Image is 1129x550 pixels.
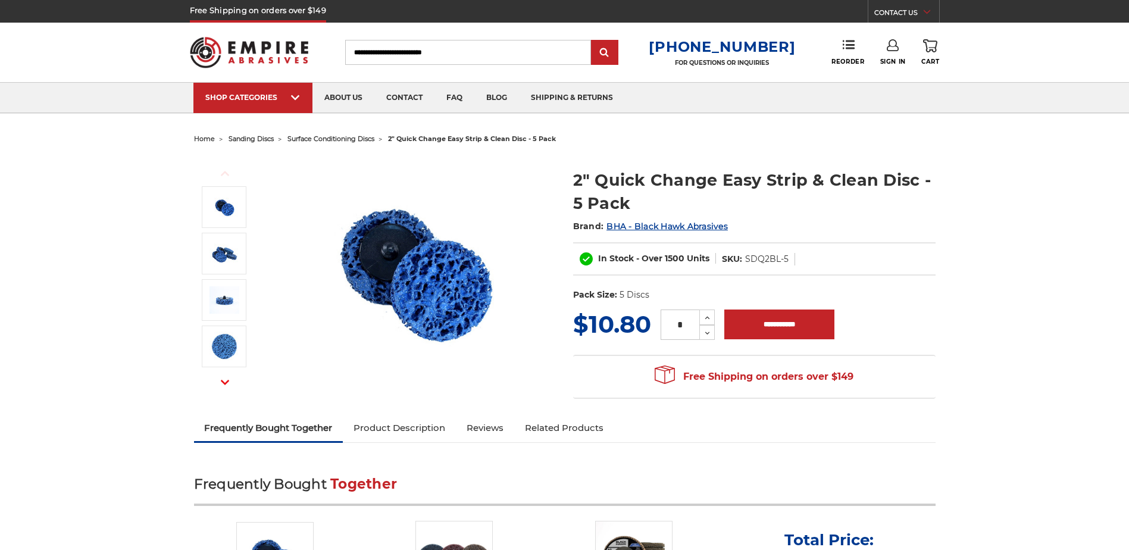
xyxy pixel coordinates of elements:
[211,161,239,186] button: Previous
[573,168,936,215] h1: 2" Quick Change Easy Strip & Clean Disc - 5 Pack
[831,39,864,65] a: Reorder
[374,83,434,113] a: contact
[190,29,309,76] img: Empire Abrasives
[649,59,795,67] p: FOR QUESTIONS OR INQUIRIES
[921,39,939,65] a: Cart
[456,415,514,441] a: Reviews
[636,253,662,264] span: - Over
[598,253,634,264] span: In Stock
[831,58,864,65] span: Reorder
[687,253,709,264] span: Units
[573,289,617,301] dt: Pack Size:
[194,415,343,441] a: Frequently Bought Together
[194,135,215,143] a: home
[287,135,374,143] a: surface conditioning discs
[209,286,239,314] img: roll on quick change attachment on 2 inch paint remover disc
[209,332,239,361] img: paint rust stripping quick change discs, 2 inch
[211,370,239,395] button: Next
[874,6,939,23] a: CONTACT US
[722,253,742,265] dt: SKU:
[573,221,604,232] span: Brand:
[434,83,474,113] a: faq
[880,58,906,65] span: Sign In
[745,253,789,265] dd: SDQ2BL-5
[921,58,939,65] span: Cart
[474,83,519,113] a: blog
[665,253,684,264] span: 1500
[209,239,239,268] img: 2" Black Hawk Abrasives strip it quick change discs, 5 pack
[296,156,534,390] img: 2 inch strip and clean blue quick change discs
[519,83,625,113] a: shipping & returns
[620,289,649,301] dd: 5 Discs
[229,135,274,143] a: sanding discs
[205,93,301,102] div: SHOP CATEGORIES
[606,221,728,232] a: BHA - Black Hawk Abrasives
[784,530,874,549] p: Total Price:
[312,83,374,113] a: about us
[194,476,327,492] span: Frequently Bought
[655,365,853,389] span: Free Shipping on orders over $149
[649,38,795,55] a: [PHONE_NUMBER]
[209,193,239,222] img: 2 inch strip and clean blue quick change discs
[514,415,614,441] a: Related Products
[593,41,617,65] input: Submit
[388,135,556,143] span: 2" quick change easy strip & clean disc - 5 pack
[343,415,456,441] a: Product Description
[573,310,651,339] span: $10.80
[330,476,397,492] span: Together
